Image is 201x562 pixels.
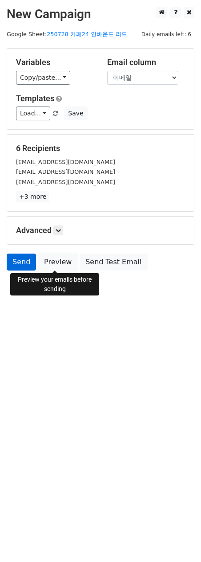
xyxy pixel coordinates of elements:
h5: Email column [107,57,185,67]
a: Send Test Email [80,254,147,271]
a: Preview [38,254,77,271]
small: [EMAIL_ADDRESS][DOMAIN_NAME] [16,168,115,175]
h5: 6 Recipients [16,144,185,153]
span: Daily emails left: 6 [138,29,194,39]
small: [EMAIL_ADDRESS][DOMAIN_NAME] [16,179,115,185]
a: Load... [16,107,50,120]
a: Daily emails left: 6 [138,31,194,37]
iframe: Chat Widget [157,519,201,562]
a: Copy/paste... [16,71,70,85]
h2: New Campaign [7,7,194,22]
small: Google Sheet: [7,31,127,37]
a: Send [7,254,36,271]
a: +3 more [16,191,49,202]
h5: Advanced [16,226,185,235]
h5: Variables [16,57,94,67]
div: Preview your emails before sending [10,273,99,295]
small: [EMAIL_ADDRESS][DOMAIN_NAME] [16,159,115,165]
button: Save [64,107,87,120]
a: Templates [16,94,54,103]
div: 채팅 위젯 [157,519,201,562]
a: 250728 카페24 인바운드 리드 [47,31,127,37]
